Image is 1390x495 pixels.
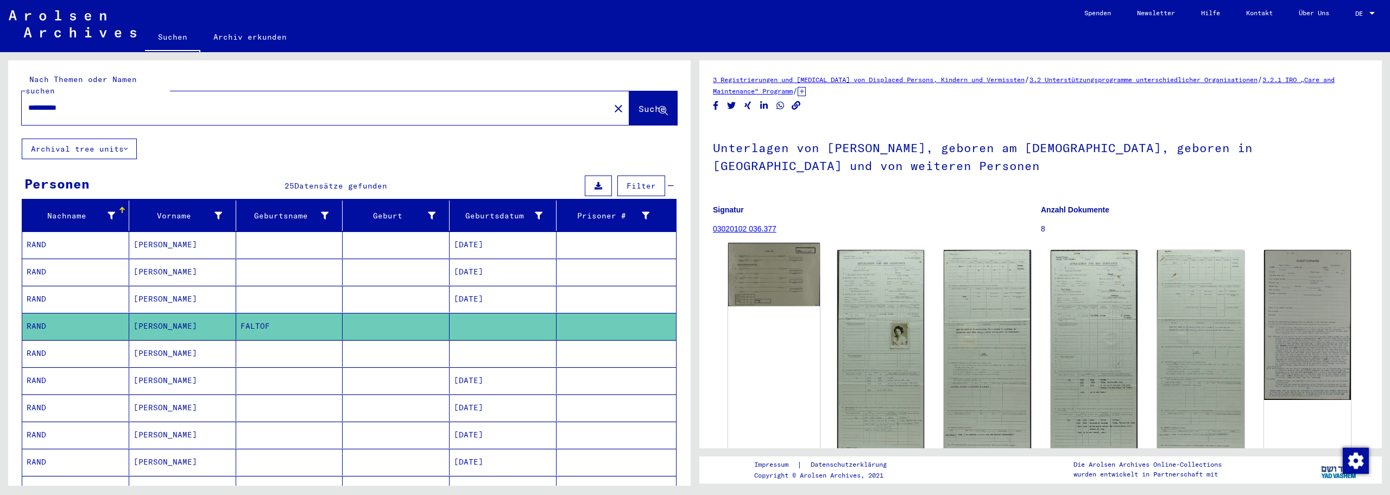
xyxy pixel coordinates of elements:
[1029,76,1258,84] a: 3.2 Unterstützungsprogramme unterschiedlicher Organisationen
[22,449,129,475] mat-cell: RAND
[347,207,449,224] div: Geburt‏
[754,459,797,471] a: Impressum
[22,231,129,258] mat-cell: RAND
[26,74,137,96] mat-label: Nach Themen oder Namen suchen
[22,313,129,340] mat-cell: RAND
[454,210,542,222] div: Geburtsdatum
[343,200,450,231] mat-header-cell: Geburt‏
[726,99,737,112] button: Share on Twitter
[9,10,136,37] img: Arolsen_neg.svg
[285,181,294,191] span: 25
[294,181,387,191] span: Datensätze gefunden
[617,176,665,196] button: Filter
[241,207,343,224] div: Geburtsname
[1258,74,1262,84] span: /
[22,394,129,421] mat-cell: RAND
[27,207,129,224] div: Nachname
[1264,250,1351,399] img: 001.jpg
[129,340,236,367] mat-cell: [PERSON_NAME]
[129,449,236,475] mat-cell: [PERSON_NAME]
[454,207,556,224] div: Geburtsdatum
[713,76,1025,84] a: 3 Registrierungen und [MEDICAL_DATA] von Displaced Persons, Kindern und Vermissten
[1073,469,1222,479] p: wurden entwickelt in Partnerschaft mit
[24,174,90,193] div: Personen
[129,259,236,285] mat-cell: [PERSON_NAME]
[22,340,129,367] mat-cell: RAND
[450,422,557,448] mat-cell: [DATE]
[791,99,802,112] button: Copy link
[134,207,236,224] div: Vorname
[22,139,137,159] button: Archival tree units
[134,210,222,222] div: Vorname
[775,99,786,112] button: Share on WhatsApp
[759,99,770,112] button: Share on LinkedIn
[1025,74,1029,84] span: /
[22,422,129,448] mat-cell: RAND
[802,459,900,471] a: Datenschutzerklärung
[561,207,663,224] div: Prisoner #
[145,24,200,52] a: Suchen
[629,91,677,125] button: Suche
[713,224,776,233] a: 03020102 036.377
[1355,10,1367,17] span: DE
[129,200,236,231] mat-header-cell: Vorname
[639,103,666,114] span: Suche
[241,210,329,222] div: Geburtsname
[129,394,236,421] mat-cell: [PERSON_NAME]
[710,99,722,112] button: Share on Facebook
[236,313,343,340] mat-cell: FALTOF
[450,449,557,475] mat-cell: [DATE]
[450,286,557,312] mat-cell: [DATE]
[129,286,236,312] mat-cell: [PERSON_NAME]
[754,459,900,471] div: |
[713,205,744,214] b: Signatur
[22,259,129,285] mat-cell: RAND
[627,181,656,191] span: Filter
[557,200,676,231] mat-header-cell: Prisoner #
[129,231,236,258] mat-cell: [PERSON_NAME]
[450,394,557,421] mat-cell: [DATE]
[450,231,557,258] mat-cell: [DATE]
[27,210,115,222] div: Nachname
[22,286,129,312] mat-cell: RAND
[200,24,300,50] a: Archiv erkunden
[1319,456,1360,483] img: yv_logo.png
[728,243,820,306] img: 001.jpg
[450,200,557,231] mat-header-cell: Geburtsdatum
[608,97,629,119] button: Clear
[129,367,236,394] mat-cell: [PERSON_NAME]
[713,123,1368,189] h1: Unterlagen von [PERSON_NAME], geboren am [DEMOGRAPHIC_DATA], geboren in [GEOGRAPHIC_DATA] und von...
[754,471,900,480] p: Copyright © Arolsen Archives, 2021
[22,367,129,394] mat-cell: RAND
[450,259,557,285] mat-cell: [DATE]
[793,86,798,96] span: /
[612,102,625,115] mat-icon: close
[450,367,557,394] mat-cell: [DATE]
[129,313,236,340] mat-cell: [PERSON_NAME]
[347,210,435,222] div: Geburt‏
[129,422,236,448] mat-cell: [PERSON_NAME]
[22,200,129,231] mat-header-cell: Nachname
[1041,205,1109,214] b: Anzahl Dokumente
[742,99,754,112] button: Share on Xing
[1041,223,1368,235] p: 8
[236,200,343,231] mat-header-cell: Geburtsname
[1073,460,1222,469] p: Die Arolsen Archives Online-Collections
[561,210,649,222] div: Prisoner #
[1343,448,1369,474] img: Zustimmung ändern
